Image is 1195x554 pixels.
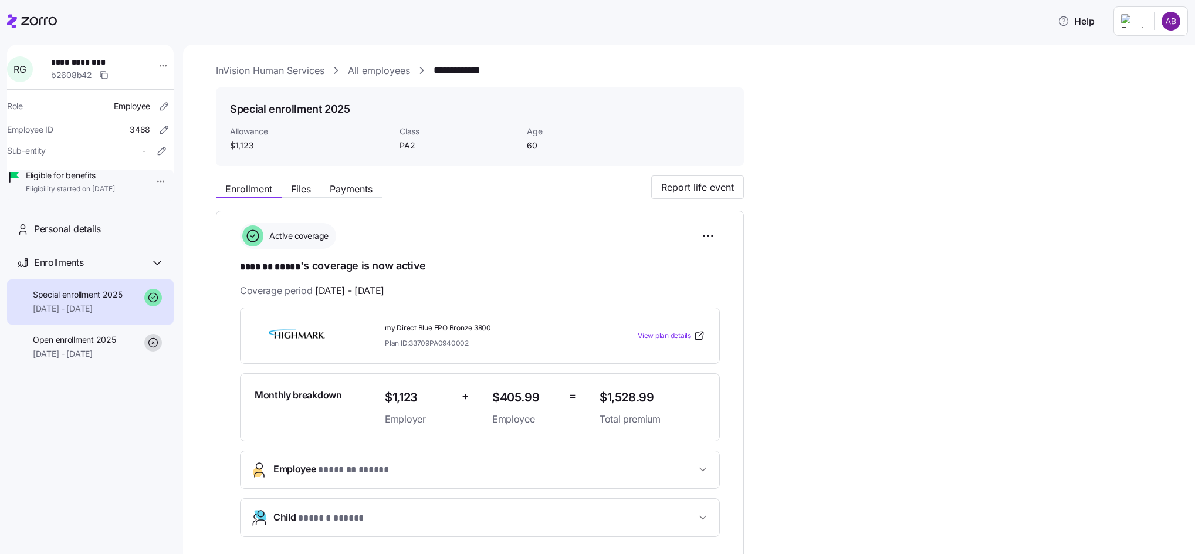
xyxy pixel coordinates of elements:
[1121,14,1145,28] img: Employer logo
[638,330,691,342] span: View plan details
[266,230,329,242] span: Active coverage
[1048,9,1104,33] button: Help
[33,334,116,346] span: Open enrollment 2025
[527,140,645,151] span: 60
[34,255,83,270] span: Enrollments
[600,388,705,407] span: $1,528.99
[492,388,560,407] span: $405.99
[13,65,26,74] span: R G
[1058,14,1095,28] span: Help
[291,184,311,194] span: Files
[348,63,410,78] a: All employees
[33,303,123,315] span: [DATE] - [DATE]
[26,170,115,181] span: Eligible for benefits
[230,126,390,137] span: Allowance
[1162,12,1180,31] img: c6b7e62a50e9d1badab68c8c9b51d0dd
[255,388,342,403] span: Monthly breakdown
[51,69,92,81] span: b2608b42
[255,322,339,349] img: Highmark BlueCross BlueShield
[33,289,123,300] span: Special enrollment 2025
[7,100,23,112] span: Role
[651,175,744,199] button: Report life event
[569,388,576,405] span: =
[114,100,150,112] span: Employee
[130,124,150,136] span: 3488
[492,412,560,427] span: Employee
[273,462,389,478] span: Employee
[216,63,324,78] a: InVision Human Services
[462,388,469,405] span: +
[527,126,645,137] span: Age
[225,184,272,194] span: Enrollment
[240,258,720,275] h1: 's coverage is now active
[26,184,115,194] span: Eligibility started on [DATE]
[273,510,364,526] span: Child
[7,145,46,157] span: Sub-entity
[600,412,705,427] span: Total premium
[400,140,517,151] span: PA2
[240,283,384,298] span: Coverage period
[33,348,116,360] span: [DATE] - [DATE]
[638,330,705,342] a: View plan details
[315,283,384,298] span: [DATE] - [DATE]
[330,184,373,194] span: Payments
[661,180,734,194] span: Report life event
[7,124,53,136] span: Employee ID
[34,222,101,237] span: Personal details
[400,126,517,137] span: Class
[230,140,390,151] span: $1,123
[385,323,590,333] span: my Direct Blue EPO Bronze 3800
[385,412,452,427] span: Employer
[142,145,145,157] span: -
[385,388,452,407] span: $1,123
[230,102,350,116] h1: Special enrollment 2025
[385,338,469,348] span: Plan ID: 33709PA0940002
